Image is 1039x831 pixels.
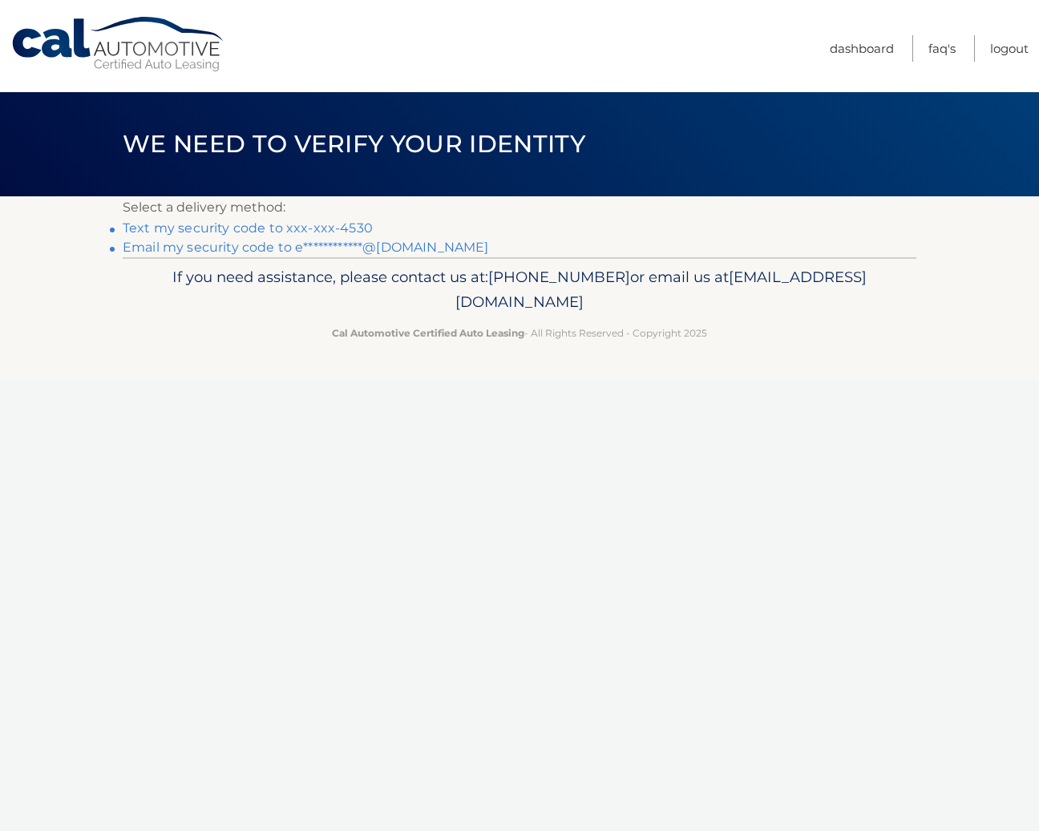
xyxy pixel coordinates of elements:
[123,129,585,159] span: We need to verify your identity
[928,35,956,62] a: FAQ's
[830,35,894,62] a: Dashboard
[332,327,524,339] strong: Cal Automotive Certified Auto Leasing
[133,325,906,341] p: - All Rights Reserved - Copyright 2025
[133,264,906,316] p: If you need assistance, please contact us at: or email us at
[123,220,373,236] a: Text my security code to xxx-xxx-4530
[10,16,227,73] a: Cal Automotive
[123,196,916,219] p: Select a delivery method:
[488,268,630,286] span: [PHONE_NUMBER]
[990,35,1029,62] a: Logout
